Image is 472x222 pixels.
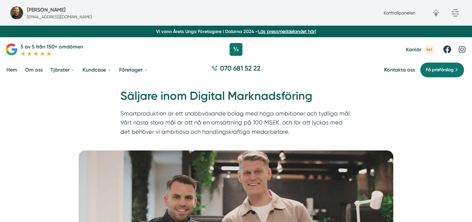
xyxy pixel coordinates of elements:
a: Kundcase [81,62,113,78]
p: [EMAIL_ADDRESS][DOMAIN_NAME] [27,14,92,20]
p: 5 av 5 från 150+ omdömen [21,43,83,51]
p: Smartproduktion är ett snabbväxande bolag med höga ambitioner och tydliga mål. Vårt nästa stora m... [120,109,352,140]
span: 070 681 52 22 [220,64,260,73]
a: Få prisförslag [420,62,464,78]
a: Karriär 4st [406,45,435,54]
a: 070 681 52 22 [209,64,263,76]
a: Hem [5,62,19,78]
a: Kontrollpanelen [384,10,415,15]
p: Vi vann Årets Unga Företagare i Dalarna 2024 – [3,28,469,35]
span: Få prisförslag [426,66,454,73]
h5: Försäljare [27,6,66,14]
img: bild-pa-smartproduktion-webbyraer-i-dalarnas-lan.jpg [10,6,23,19]
span: 4st [424,45,435,54]
a: Tjänster [49,62,76,78]
a: Företaget [118,62,149,78]
a: Kontakta oss [384,67,415,73]
a: Om oss [24,62,44,78]
span: Karriär [406,47,421,53]
h1: Säljare inom Digital Marknadsföring [120,88,352,109]
a: Läs pressmeddelandet här! [258,29,316,34]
